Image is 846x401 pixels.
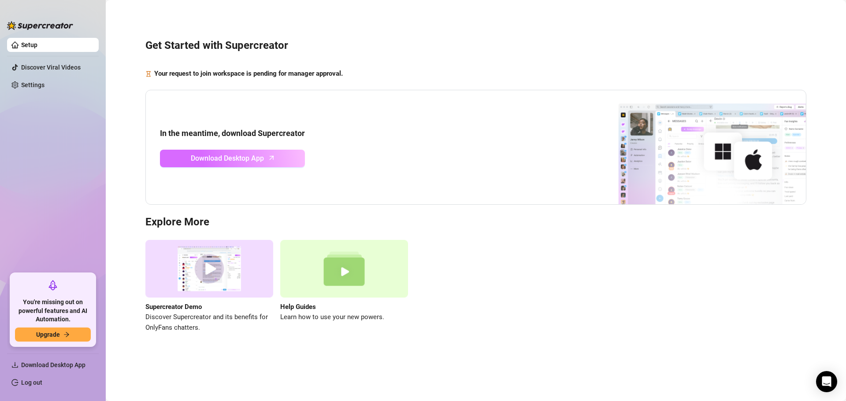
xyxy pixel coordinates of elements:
[48,280,58,291] span: rocket
[21,41,37,48] a: Setup
[280,240,408,333] a: Help GuidesLearn how to use your new powers.
[145,312,273,333] span: Discover Supercreator and its benefits for OnlyFans chatters.
[280,303,316,311] strong: Help Guides
[145,240,273,298] img: supercreator demo
[15,298,91,324] span: You're missing out on powerful features and AI Automation.
[145,69,152,79] span: hourglass
[21,64,81,71] a: Discover Viral Videos
[7,21,73,30] img: logo-BBDzfeDw.svg
[145,215,806,229] h3: Explore More
[586,90,806,205] img: download app
[21,81,45,88] a: Settings
[145,39,806,53] h3: Get Started with Supercreator
[145,303,202,311] strong: Supercreator Demo
[160,150,305,167] a: Download Desktop Apparrow-up
[267,153,277,163] span: arrow-up
[816,371,837,392] div: Open Intercom Messenger
[191,153,264,164] span: Download Desktop App
[21,379,42,386] a: Log out
[11,361,19,368] span: download
[154,70,343,77] strong: Your request to join workspace is pending for manager approval.
[280,312,408,323] span: Learn how to use your new powers.
[160,129,305,138] strong: In the meantime, download Supercreator
[15,327,91,342] button: Upgradearrow-right
[36,331,60,338] span: Upgrade
[63,331,70,338] span: arrow-right
[280,240,408,298] img: help guides
[21,361,85,368] span: Download Desktop App
[145,240,273,333] a: Supercreator DemoDiscover Supercreator and its benefits for OnlyFans chatters.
